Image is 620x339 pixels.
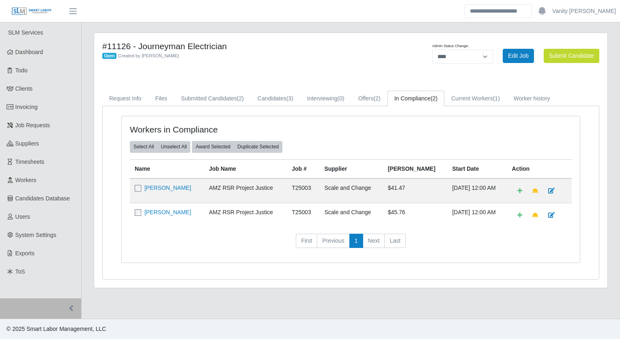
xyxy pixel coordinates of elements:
span: (2) [431,95,437,102]
a: Current Workers [444,91,507,106]
span: Suppliers [15,140,39,147]
th: Job Name [204,159,287,178]
th: Name [130,159,204,178]
a: Make Team Lead [527,208,543,222]
span: (1) [493,95,500,102]
h4: #11126 - Journeyman Electrician [102,41,387,51]
span: (3) [286,95,293,102]
span: Dashboard [15,49,43,55]
td: Scale and Change [319,203,383,227]
span: Users [15,213,30,220]
a: Add Default Cost Code [512,208,527,222]
img: SLM Logo [11,7,52,16]
th: Start Date [447,159,507,178]
td: T25003 [287,203,319,227]
span: System Settings [15,232,56,238]
span: Job Requests [15,122,50,128]
button: Select All [130,141,157,152]
span: Created by [PERSON_NAME] [118,53,179,58]
a: Offers [351,91,387,106]
a: [PERSON_NAME] [144,185,191,191]
td: Scale and Change [319,178,383,203]
th: Supplier [319,159,383,178]
h4: Workers in Compliance [130,124,307,135]
span: ToS [15,268,25,275]
button: Submit Candidate [544,49,599,63]
a: Add Default Cost Code [512,184,527,198]
a: Vanity [PERSON_NAME] [552,7,616,15]
div: bulk actions [192,141,282,152]
a: Worker history [507,91,557,106]
button: Award Selected [192,141,234,152]
span: Workers [15,177,37,183]
td: $41.47 [383,178,448,203]
a: Candidates [251,91,300,106]
a: Submitted Candidates [174,91,251,106]
span: Exports [15,250,34,256]
a: Interviewing [300,91,351,106]
span: © 2025 Smart Labor Management, LLC [6,326,106,332]
th: [PERSON_NAME] [383,159,448,178]
a: Request Info [102,91,148,106]
span: (2) [237,95,244,102]
td: AMZ RSR Project Justice [204,178,287,203]
span: (2) [374,95,381,102]
td: AMZ RSR Project Justice [204,203,287,227]
div: bulk actions [130,141,190,152]
span: Invoicing [15,104,38,110]
button: Unselect All [157,141,190,152]
a: Make Team Lead [527,184,543,198]
span: Todo [15,67,28,74]
span: Timesheets [15,159,45,165]
a: [PERSON_NAME] [144,209,191,215]
button: Duplicate Selected [234,141,282,152]
nav: pagination [130,234,572,255]
label: Admin Status Change: [432,43,469,49]
a: In Compliance [387,91,445,106]
td: T25003 [287,178,319,203]
span: Candidates Database [15,195,70,202]
input: Search [465,4,532,18]
td: [DATE] 12:00 AM [447,203,507,227]
span: SLM Services [8,29,43,36]
th: Action [507,159,572,178]
td: $45.76 [383,203,448,227]
a: Files [148,91,174,106]
a: 1 [349,234,363,248]
span: Clients [15,85,33,92]
th: Job # [287,159,319,178]
td: [DATE] 12:00 AM [447,178,507,203]
span: Open [102,53,116,59]
span: (0) [338,95,344,102]
a: Edit Job [503,49,534,63]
